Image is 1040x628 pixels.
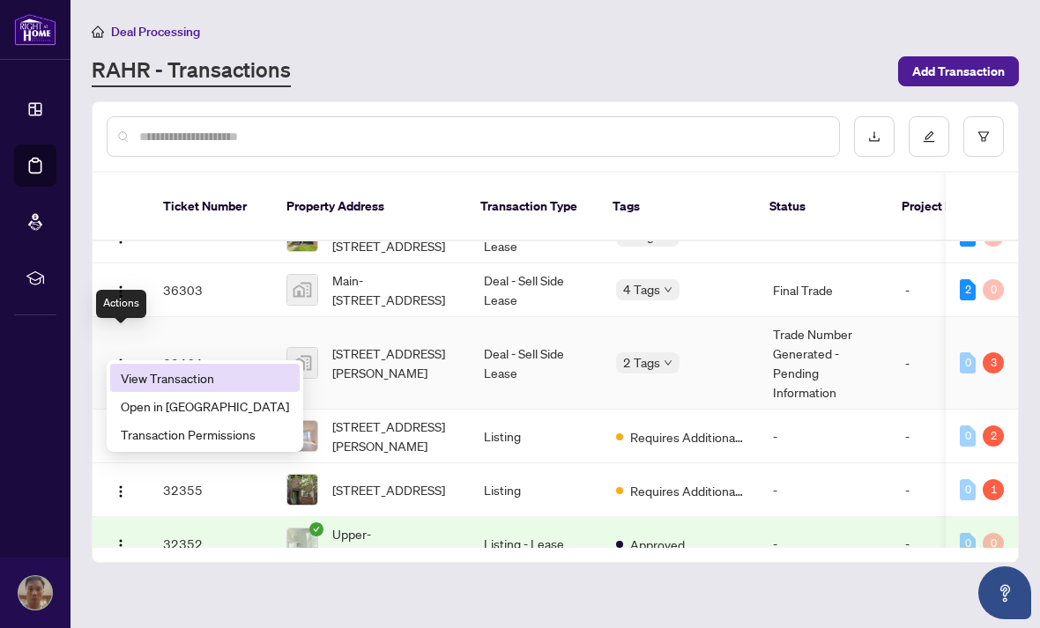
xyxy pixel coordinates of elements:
th: Status [755,173,888,241]
div: 0 [960,533,976,554]
img: thumbnail-img [287,348,317,378]
td: Listing - Lease [470,517,602,571]
td: Final Trade [759,263,891,317]
span: Deal Processing [111,24,200,40]
button: filter [963,116,1004,157]
span: check-circle [309,522,323,536]
span: download [868,130,880,143]
div: 2 [983,425,1004,447]
td: Deal - Sell Side Lease [470,317,602,410]
span: Upper-[STREET_ADDRESS][PERSON_NAME] [332,524,456,563]
span: [STREET_ADDRESS] [332,480,445,499]
img: Profile Icon [19,576,52,610]
span: Requires Additional Docs [630,427,745,447]
span: Transaction Permissions [121,425,289,444]
div: 0 [960,479,976,500]
img: Logo [114,358,128,372]
span: home [92,26,104,38]
td: 33464 [149,317,272,410]
span: Requires Additional Docs [630,481,745,500]
span: 2 Tags [623,352,660,373]
span: down [664,358,672,367]
button: Open asap [978,566,1031,619]
span: filter [977,130,990,143]
button: Logo [107,349,135,377]
td: Listing [470,463,602,517]
td: - [759,517,891,571]
button: Logo [107,476,135,504]
div: 1 [983,479,1004,500]
th: Project Name [888,173,993,241]
td: - [891,517,997,571]
td: - [891,410,997,463]
div: 0 [960,425,976,447]
button: download [854,116,895,157]
td: - [759,463,891,517]
span: [STREET_ADDRESS][PERSON_NAME] [332,344,456,382]
span: [STREET_ADDRESS][PERSON_NAME] [332,417,456,455]
th: Property Address [272,173,466,241]
td: Listing [470,410,602,463]
td: Deal - Sell Side Lease [470,263,602,317]
td: - [891,263,997,317]
th: Tags [598,173,755,241]
button: edit [909,116,949,157]
img: logo [14,13,56,46]
button: Logo [107,276,135,304]
td: 32355 [149,463,272,517]
span: View Transaction [121,368,289,388]
td: 36303 [149,263,272,317]
td: - [891,317,997,410]
span: Main-[STREET_ADDRESS] [332,270,456,309]
th: Ticket Number [149,173,272,241]
div: Actions [96,290,146,318]
span: down [664,285,672,294]
span: Approved [630,535,685,554]
div: 0 [983,533,1004,554]
img: thumbnail-img [287,475,317,505]
img: Logo [114,484,128,499]
div: 2 [960,279,976,300]
span: edit [923,130,935,143]
button: Logo [107,529,135,558]
td: - [891,463,997,517]
a: RAHR - Transactions [92,55,291,87]
div: 0 [983,279,1004,300]
img: Logo [114,538,128,552]
img: thumbnail-img [287,275,317,305]
td: 32352 [149,517,272,571]
td: - [759,410,891,463]
img: Logo [114,284,128,299]
span: 4 Tags [623,279,660,299]
td: Trade Number Generated - Pending Information [759,317,891,410]
span: Open in [GEOGRAPHIC_DATA] [121,396,289,416]
div: 3 [983,352,1004,373]
th: Transaction Type [466,173,598,241]
img: thumbnail-img [287,528,317,558]
div: 0 [960,352,976,373]
span: Add Transaction [912,57,1005,85]
button: Add Transaction [898,56,1019,86]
